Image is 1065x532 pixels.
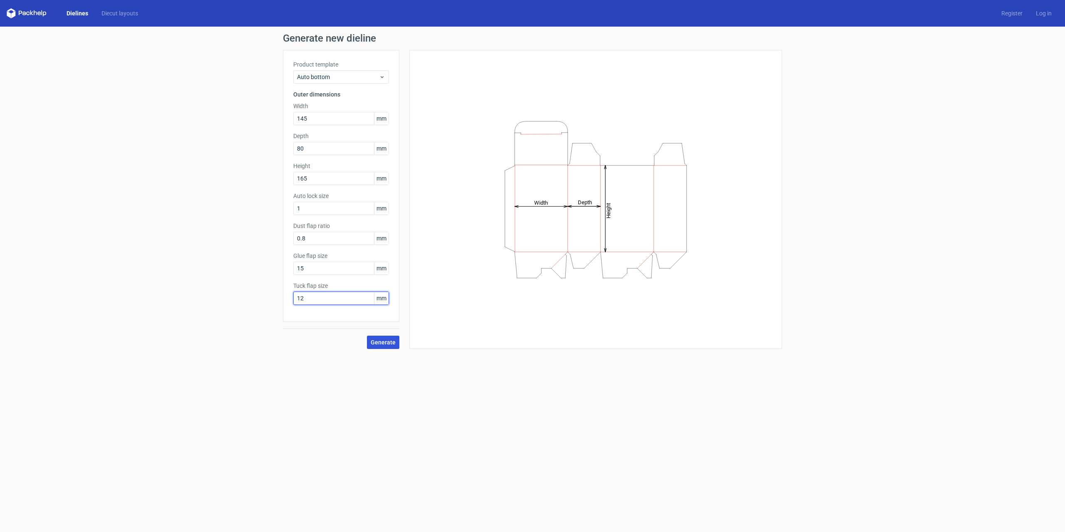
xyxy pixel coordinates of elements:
span: mm [374,262,389,275]
label: Product template [293,60,389,69]
a: Log in [1029,9,1058,17]
span: mm [374,292,389,304]
span: Generate [371,339,396,345]
label: Width [293,102,389,110]
a: Register [995,9,1029,17]
label: Tuck flap size [293,282,389,290]
label: Auto lock size [293,192,389,200]
h1: Generate new dieline [283,33,782,43]
tspan: Width [534,199,548,205]
tspan: Depth [578,199,592,205]
a: Diecut layouts [95,9,145,17]
span: mm [374,112,389,125]
span: mm [374,232,389,245]
a: Dielines [60,9,95,17]
label: Height [293,162,389,170]
button: Generate [367,336,399,349]
label: Glue flap size [293,252,389,260]
span: mm [374,142,389,155]
label: Depth [293,132,389,140]
span: Auto bottom [297,73,379,81]
span: mm [374,202,389,215]
tspan: Height [605,203,612,218]
h3: Outer dimensions [293,90,389,99]
label: Dust flap ratio [293,222,389,230]
span: mm [374,172,389,185]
